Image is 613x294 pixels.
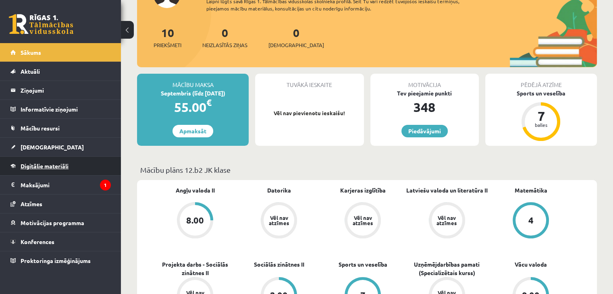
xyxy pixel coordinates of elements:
div: 55.00 [137,97,249,117]
a: Matemātika [514,186,547,195]
a: 8.00 [153,202,237,240]
div: Septembris (līdz [DATE]) [137,89,249,97]
a: [DEMOGRAPHIC_DATA] [10,138,111,156]
legend: Maksājumi [21,176,111,194]
legend: Informatīvie ziņojumi [21,100,111,118]
a: Sociālās zinātnes II [254,260,304,269]
a: Vēl nav atzīmes [237,202,321,240]
p: Mācību plāns 12.b2 JK klase [140,164,594,175]
div: Pēdējā atzīme [485,74,597,89]
a: Digitālie materiāli [10,157,111,175]
a: Vēl nav atzīmes [405,202,489,240]
span: Proktoringa izmēģinājums [21,257,91,264]
div: 348 [370,97,479,117]
div: Tuvākā ieskaite [255,74,364,89]
span: Sākums [21,49,41,56]
a: Ziņojumi [10,81,111,99]
span: Neizlasītās ziņas [202,41,247,49]
span: Mācību resursi [21,124,60,132]
a: Vēl nav atzīmes [321,202,405,240]
a: 0Neizlasītās ziņas [202,25,247,49]
div: Motivācija [370,74,479,89]
div: 8.00 [186,216,204,225]
a: Mācību resursi [10,119,111,137]
span: Motivācijas programma [21,219,84,226]
span: Aktuāli [21,68,40,75]
a: Apmaksāt [172,125,213,137]
div: Vēl nav atzīmes [351,215,374,226]
legend: Ziņojumi [21,81,111,99]
a: Vācu valoda [515,260,547,269]
a: Rīgas 1. Tālmācības vidusskola [9,14,73,34]
span: [DEMOGRAPHIC_DATA] [268,41,324,49]
a: Motivācijas programma [10,213,111,232]
a: Uzņēmējdarbības pamati (Specializētais kurss) [405,260,489,277]
a: Sports un veselība [339,260,387,269]
a: Karjeras izglītība [340,186,386,195]
a: Konferences [10,232,111,251]
a: Proktoringa izmēģinājums [10,251,111,270]
a: Datorika [267,186,291,195]
a: Maksājumi1 [10,176,111,194]
i: 1 [100,180,111,190]
div: Vēl nav atzīmes [436,215,458,226]
span: Konferences [21,238,54,245]
span: Digitālie materiāli [21,162,69,170]
a: Sākums [10,43,111,62]
a: 4 [489,202,573,240]
div: Tev pieejamie punkti [370,89,479,97]
span: Atzīmes [21,200,42,207]
div: 7 [529,110,553,122]
a: Sports un veselība 7 balles [485,89,597,142]
div: 4 [528,216,533,225]
a: Latviešu valoda un literatūra II [406,186,488,195]
a: Informatīvie ziņojumi [10,100,111,118]
div: Sports un veselība [485,89,597,97]
a: 10Priekšmeti [154,25,181,49]
a: Aktuāli [10,62,111,81]
p: Vēl nav pievienotu ieskaišu! [259,109,359,117]
a: Atzīmes [10,195,111,213]
a: Piedāvājumi [401,125,448,137]
a: 0[DEMOGRAPHIC_DATA] [268,25,324,49]
span: Priekšmeti [154,41,181,49]
div: Mācību maksa [137,74,249,89]
a: Angļu valoda II [176,186,215,195]
a: Projekta darbs - Sociālās zinātnes II [153,260,237,277]
div: Vēl nav atzīmes [268,215,290,226]
span: € [206,97,212,108]
div: balles [529,122,553,127]
span: [DEMOGRAPHIC_DATA] [21,143,84,151]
